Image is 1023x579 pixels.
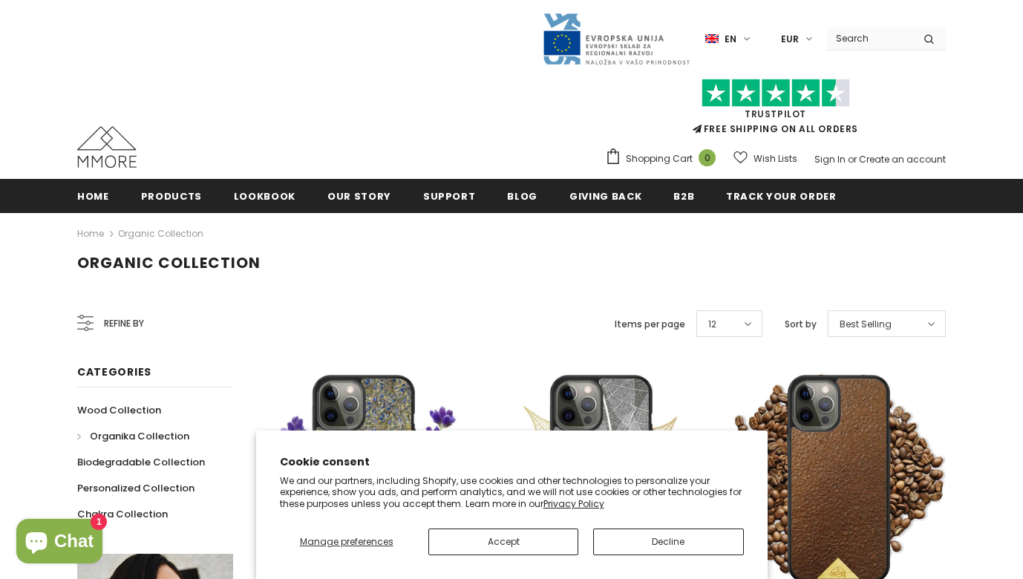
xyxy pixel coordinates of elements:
[626,151,693,166] span: Shopping Cart
[708,317,716,332] span: 12
[77,423,189,449] a: Organika Collection
[77,252,261,273] span: Organic Collection
[542,12,690,66] img: Javni Razpis
[12,519,107,567] inbox-online-store-chat: Shopify online store chat
[77,179,109,212] a: Home
[569,189,641,203] span: Giving back
[840,317,892,332] span: Best Selling
[699,149,716,166] span: 0
[593,529,743,555] button: Decline
[827,27,912,49] input: Search Site
[542,32,690,45] a: Javni Razpis
[118,227,203,240] a: Organic Collection
[814,153,846,166] a: Sign In
[77,481,195,495] span: Personalized Collection
[77,397,161,423] a: Wood Collection
[90,429,189,443] span: Organika Collection
[77,225,104,243] a: Home
[234,179,295,212] a: Lookbook
[507,179,537,212] a: Blog
[785,317,817,332] label: Sort by
[141,179,202,212] a: Products
[77,501,168,527] a: Chakra Collection
[733,145,797,171] a: Wish Lists
[300,535,393,548] span: Manage preferences
[615,317,685,332] label: Items per page
[859,153,946,166] a: Create an account
[327,189,391,203] span: Our Story
[77,475,195,501] a: Personalized Collection
[725,32,736,47] span: en
[280,529,414,555] button: Manage preferences
[428,529,578,555] button: Accept
[77,449,205,475] a: Biodegradable Collection
[327,179,391,212] a: Our Story
[848,153,857,166] span: or
[280,454,744,470] h2: Cookie consent
[569,179,641,212] a: Giving back
[77,455,205,469] span: Biodegradable Collection
[754,151,797,166] span: Wish Lists
[781,32,799,47] span: EUR
[745,108,806,120] a: Trustpilot
[280,475,744,510] p: We and our partners, including Shopify, use cookies and other technologies to personalize your ex...
[673,179,694,212] a: B2B
[702,79,850,108] img: Trust Pilot Stars
[77,364,151,379] span: Categories
[726,189,836,203] span: Track your order
[726,179,836,212] a: Track your order
[507,189,537,203] span: Blog
[77,189,109,203] span: Home
[77,507,168,521] span: Chakra Collection
[423,179,476,212] a: support
[673,189,694,203] span: B2B
[605,85,946,135] span: FREE SHIPPING ON ALL ORDERS
[104,315,144,332] span: Refine by
[141,189,202,203] span: Products
[77,403,161,417] span: Wood Collection
[705,33,719,45] img: i-lang-1.png
[234,189,295,203] span: Lookbook
[77,126,137,168] img: MMORE Cases
[605,148,723,170] a: Shopping Cart 0
[543,497,604,510] a: Privacy Policy
[423,189,476,203] span: support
